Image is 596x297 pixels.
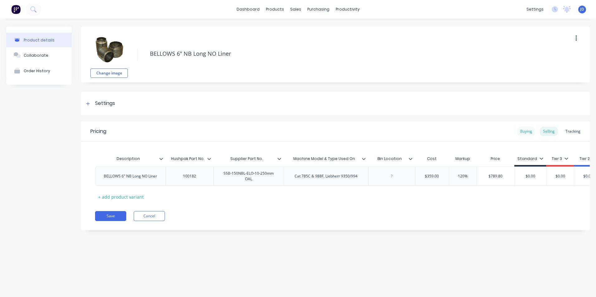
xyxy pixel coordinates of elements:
[147,46,539,61] textarea: BELLOWS 6" NB Long NO Liner
[333,5,363,14] div: productivity
[6,33,72,47] button: Product details
[447,168,478,184] div: 120%
[545,168,576,184] div: $0.00
[166,151,210,167] div: Hushpak Part No.
[580,7,584,12] span: JD
[540,127,558,136] div: Selling
[515,168,546,184] div: $0.00
[523,5,547,14] div: settings
[174,172,205,180] div: 100182
[517,127,535,136] div: Buying
[94,34,125,65] img: file
[6,47,72,63] button: Collaborate
[24,53,48,58] div: Collaborate
[216,169,281,183] div: SSB-150NBL-ELO-10-250mm OAL
[290,172,363,180] div: Cat 785C & 988F, Liebherr 9350/994
[214,151,280,167] div: Supplier Part No.
[24,38,55,42] div: Product details
[134,211,165,221] button: Cancel
[415,168,449,184] div: $359.00
[6,63,72,78] button: Order History
[304,5,333,14] div: purchasing
[95,211,126,221] button: Save
[95,100,115,107] div: Settings
[415,153,449,165] div: Cost
[214,153,284,165] div: Supplier Part No.
[90,128,106,135] div: Pricing
[368,153,415,165] div: Bin Location
[99,172,162,180] div: BELLOWS 6" NB Long NO Liner
[90,68,128,78] button: Change image
[284,153,368,165] div: Machine Model & Type Used On
[579,156,596,162] div: Tier 2
[562,127,584,136] div: Tracking
[287,5,304,14] div: sales
[24,68,50,73] div: Order History
[477,153,515,165] div: Price
[284,151,364,167] div: Machine Model & Type Used On
[233,5,263,14] a: dashboard
[552,156,568,162] div: Tier 3
[95,153,166,165] div: Description
[11,5,21,14] img: Factory
[95,192,147,202] div: + add product variant
[477,168,515,184] div: $789.80
[517,156,543,162] div: Standard
[449,153,477,165] div: Markup
[95,151,162,167] div: Description
[368,151,411,167] div: Bin Location
[90,31,128,78] div: fileChange image
[166,153,214,165] div: Hushpak Part No.
[263,5,287,14] div: products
